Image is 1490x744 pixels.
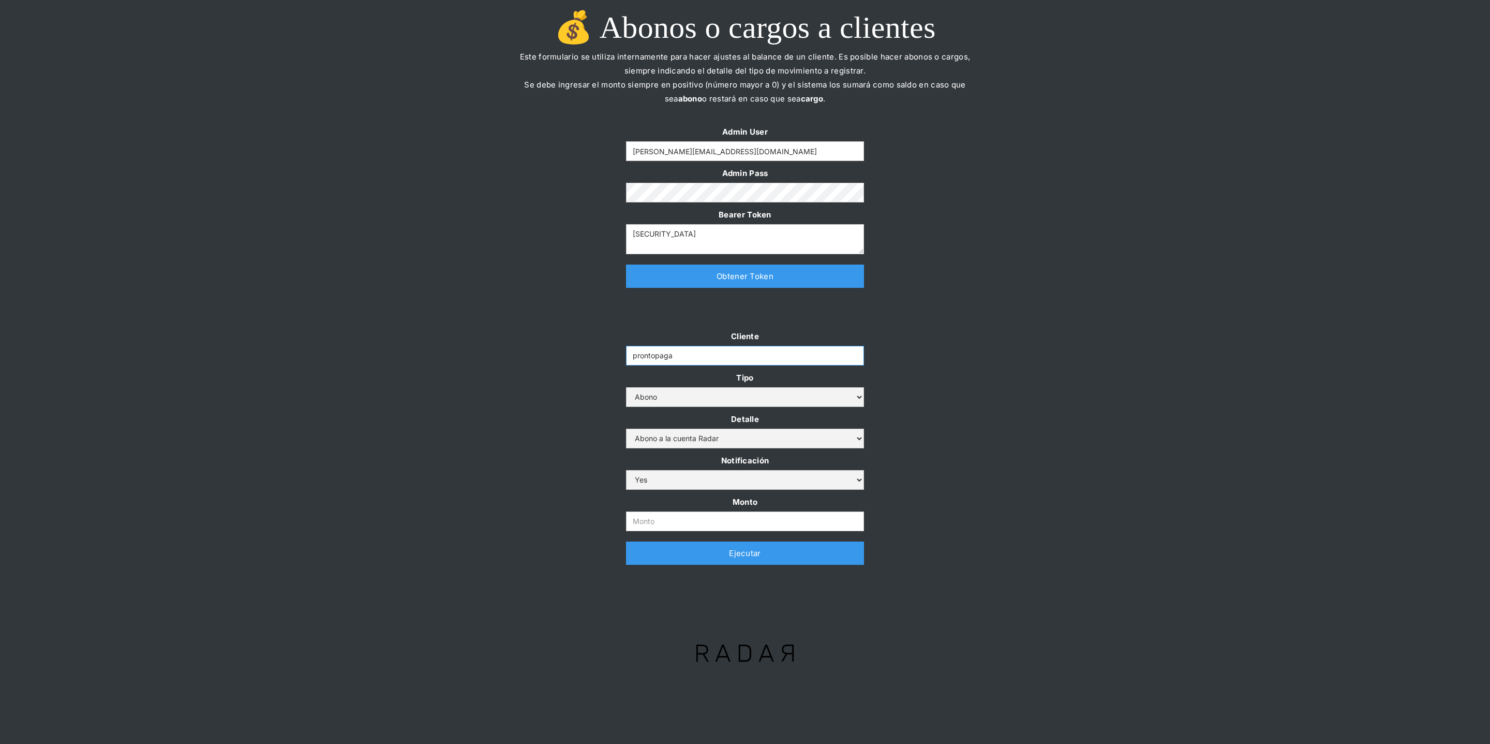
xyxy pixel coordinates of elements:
[626,346,864,366] input: Example Text
[679,627,811,679] img: Logo Radar
[626,166,864,180] label: Admin Pass
[626,125,864,139] label: Admin User
[801,94,824,104] strong: cargo
[626,329,864,343] label: Cliente
[512,10,978,45] h1: 💰 Abonos o cargos a clientes
[626,412,864,426] label: Detalle
[678,94,703,104] strong: abono
[626,371,864,385] label: Tipo
[626,542,864,565] a: Ejecutar
[626,454,864,468] label: Notificación
[626,208,864,222] label: Bearer Token
[626,329,864,531] form: Form
[626,141,864,161] input: Example Text
[626,125,864,254] form: Form
[626,495,864,509] label: Monto
[512,50,978,120] p: Este formulario se utiliza internamente para hacer ajustes al balance de un cliente. Es posible h...
[626,512,864,531] input: Monto
[626,265,864,288] a: Obtener Token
